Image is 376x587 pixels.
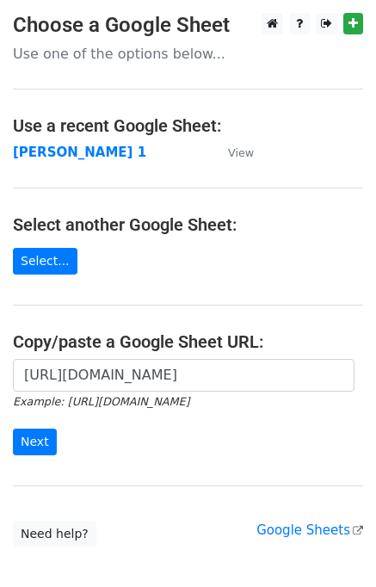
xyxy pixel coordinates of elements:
[228,146,254,159] small: View
[13,13,363,38] h3: Choose a Google Sheet
[211,145,254,160] a: View
[13,248,77,275] a: Select...
[13,214,363,235] h4: Select another Google Sheet:
[13,429,57,455] input: Next
[13,395,189,408] small: Example: [URL][DOMAIN_NAME]
[13,331,363,352] h4: Copy/paste a Google Sheet URL:
[13,115,363,136] h4: Use a recent Google Sheet:
[13,521,96,547] a: Need help?
[13,145,146,160] a: [PERSON_NAME] 1
[13,359,354,392] input: Paste your Google Sheet URL here
[256,522,363,538] a: Google Sheets
[13,45,363,63] p: Use one of the options below...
